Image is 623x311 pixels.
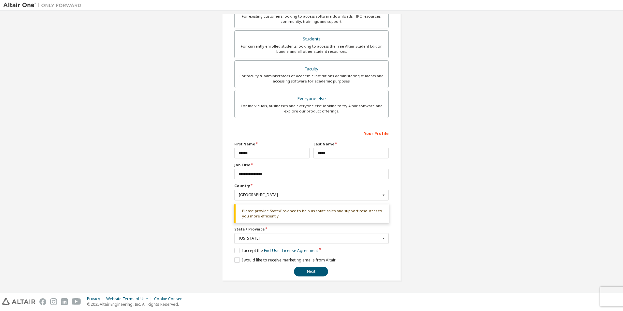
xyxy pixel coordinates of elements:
label: I would like to receive marketing emails from Altair [234,257,336,263]
div: [GEOGRAPHIC_DATA] [239,193,381,197]
div: Faculty [239,65,384,74]
label: Country [234,183,389,188]
img: altair_logo.svg [2,298,36,305]
div: For faculty & administrators of academic institutions administering students and accessing softwa... [239,73,384,84]
p: © 2025 Altair Engineering, Inc. All Rights Reserved. [87,302,188,307]
label: I accept the [234,248,318,253]
div: Everyone else [239,94,384,103]
label: Last Name [313,141,389,147]
div: Cookie Consent [154,296,188,302]
img: linkedin.svg [61,298,68,305]
div: Students [239,35,384,44]
label: Job Title [234,162,389,168]
div: [US_STATE] [239,236,381,240]
div: Privacy [87,296,106,302]
a: End-User License Agreement [264,248,318,253]
div: For currently enrolled students looking to access the free Altair Student Edition bundle and all ... [239,44,384,54]
img: instagram.svg [50,298,57,305]
img: Altair One [3,2,85,8]
img: facebook.svg [39,298,46,305]
label: State / Province [234,227,389,232]
button: Next [294,267,328,276]
div: For individuals, businesses and everyone else looking to try Altair software and explore our prod... [239,103,384,114]
label: First Name [234,141,310,147]
img: youtube.svg [72,298,81,305]
div: For existing customers looking to access software downloads, HPC resources, community, trainings ... [239,14,384,24]
div: Please provide State/Province to help us route sales and support resources to you more efficiently. [234,204,389,223]
div: Your Profile [234,128,389,138]
div: Website Terms of Use [106,296,154,302]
